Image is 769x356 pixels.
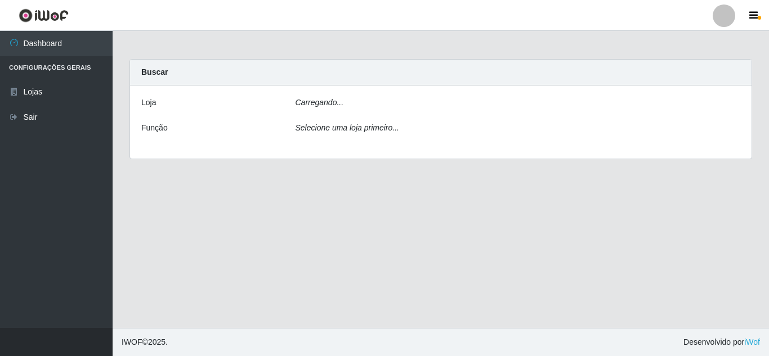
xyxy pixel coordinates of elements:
[19,8,69,22] img: CoreUI Logo
[141,67,168,76] strong: Buscar
[296,98,344,107] i: Carregando...
[296,123,399,132] i: Selecione uma loja primeiro...
[122,336,168,348] span: © 2025 .
[141,122,168,134] label: Função
[683,336,760,348] span: Desenvolvido por
[122,337,142,346] span: IWOF
[141,97,156,109] label: Loja
[744,337,760,346] a: iWof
